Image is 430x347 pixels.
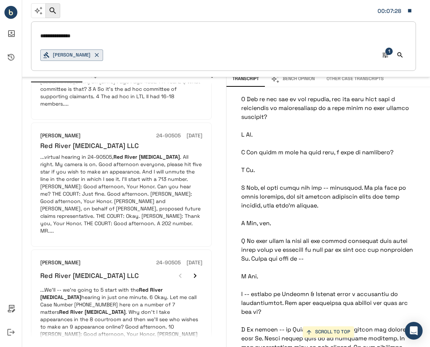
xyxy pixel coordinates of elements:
button: Transcript [226,71,265,87]
h6: Red River [MEDICAL_DATA] LLC [40,141,139,150]
div: Open Intercom Messenger [405,322,423,340]
h6: 24-90505 [156,132,181,140]
h6: [DATE] [187,132,202,140]
p: ...virtual hearing in 24-90505, . All right. My camera is on. Good afternoon everyone, please hit... [40,153,202,234]
div: Matter: 48557/2 [378,6,403,16]
em: Red River [MEDICAL_DATA] [40,286,163,300]
span: 1 [385,48,393,55]
button: Advanced Search [379,48,392,62]
h6: [DATE] [187,259,202,267]
button: Search [393,48,407,62]
button: [PERSON_NAME] [40,49,103,61]
em: Red River [MEDICAL_DATA] [113,154,180,160]
button: Other Case Transcripts [321,71,390,87]
h6: [PERSON_NAME] [40,259,81,267]
h6: 24-90505 [156,259,181,267]
h6: Red River [MEDICAL_DATA] LLC [40,271,139,280]
button: SCROLL TO TOP [303,326,354,338]
button: Bench Opinion [265,71,321,87]
h6: [PERSON_NAME] [40,132,81,140]
em: Red River [MEDICAL_DATA] [59,309,126,315]
button: Matter: 48557/2 [374,3,416,18]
